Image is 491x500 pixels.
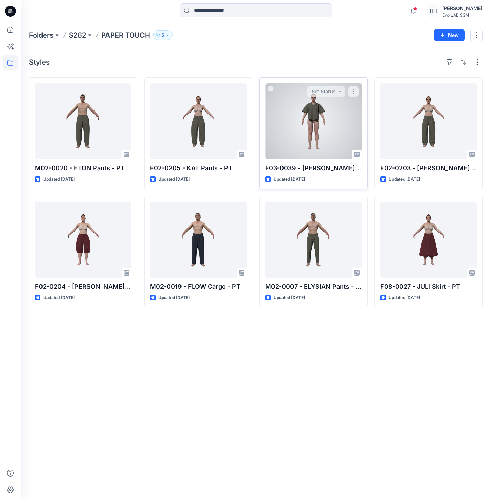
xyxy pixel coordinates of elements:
[158,176,190,183] p: Updated [DATE]
[158,294,190,301] p: Updated [DATE]
[29,30,54,40] a: Folders
[434,29,465,41] button: New
[43,176,75,183] p: Updated [DATE]
[380,202,477,278] a: F08-0027 - JULI Skirt - PT
[29,58,50,66] h4: Styles
[265,163,362,173] p: F03-0039 - [PERSON_NAME] - PAPER TOUCH
[427,5,439,17] div: HH
[35,163,131,173] p: M02-0020 - ETON Pants - PT
[265,202,362,278] a: M02-0007 - ELYSIAN Pants - PT
[43,294,75,301] p: Updated [DATE]
[380,282,477,291] p: F08-0027 - JULI Skirt - PT
[380,83,477,159] a: F02-0203 - JENNY Pants - PT
[265,282,362,291] p: M02-0007 - ELYSIAN Pants - PT
[35,282,131,291] p: F02-0204 - [PERSON_NAME] - PT
[150,163,247,173] p: F02-0205 - KAT Pants - PT
[389,294,420,301] p: Updated [DATE]
[265,83,362,159] a: F03-0039 - DANI Shirt - PAPER TOUCH
[150,282,247,291] p: M02-0019 - FLOW Cargo - PT
[150,83,247,159] a: F02-0205 - KAT Pants - PT
[274,294,305,301] p: Updated [DATE]
[153,30,173,40] button: 5
[442,4,482,12] div: [PERSON_NAME]
[35,202,131,278] a: F02-0204 - JENNY Shoulotte - PT
[442,12,482,18] div: Evo LAB SGN
[69,30,86,40] a: S262
[380,163,477,173] p: F02-0203 - [PERSON_NAME] - PT
[161,31,164,39] p: 5
[101,30,150,40] p: PAPER TOUCH
[35,83,131,159] a: M02-0020 - ETON Pants - PT
[389,176,420,183] p: Updated [DATE]
[274,176,305,183] p: Updated [DATE]
[150,202,247,278] a: M02-0019 - FLOW Cargo - PT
